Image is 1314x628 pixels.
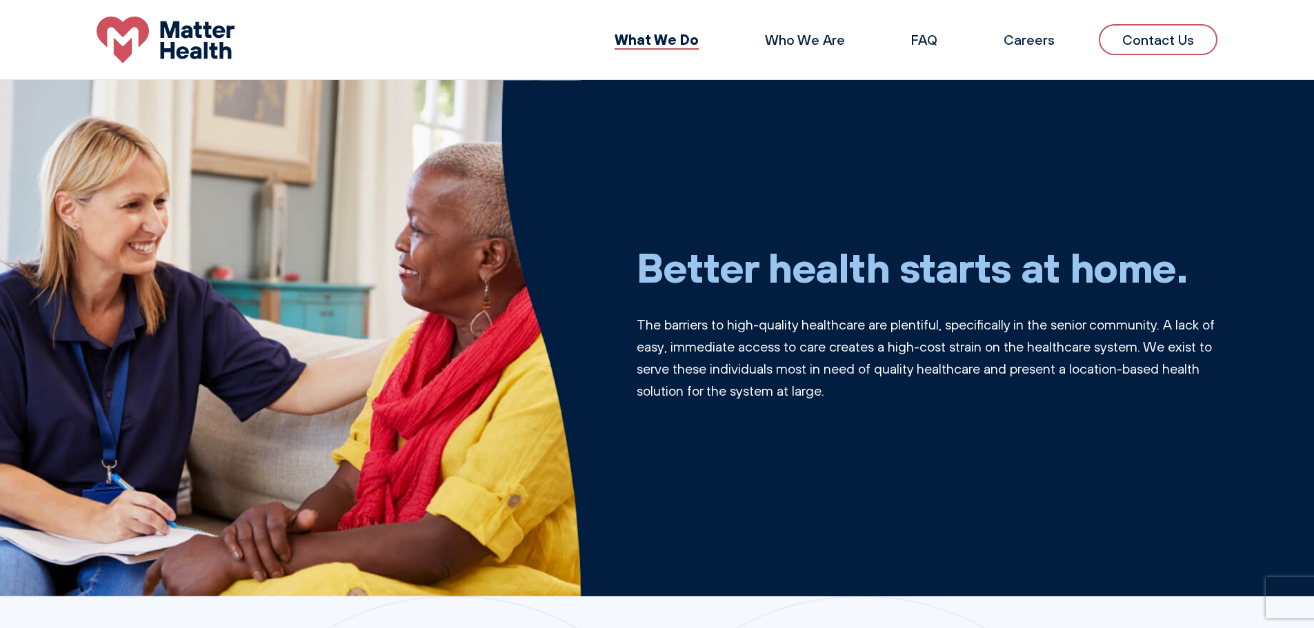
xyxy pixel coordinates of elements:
[1004,31,1055,48] a: Careers
[1099,24,1217,55] a: Contact Us
[765,31,845,48] a: Who We Are
[615,30,699,48] a: What We Do
[911,31,937,48] a: FAQ
[637,314,1218,402] p: The barriers to high-quality healthcare are plentiful, specifically in the senior community. A la...
[637,242,1218,292] h1: Better health starts at home.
